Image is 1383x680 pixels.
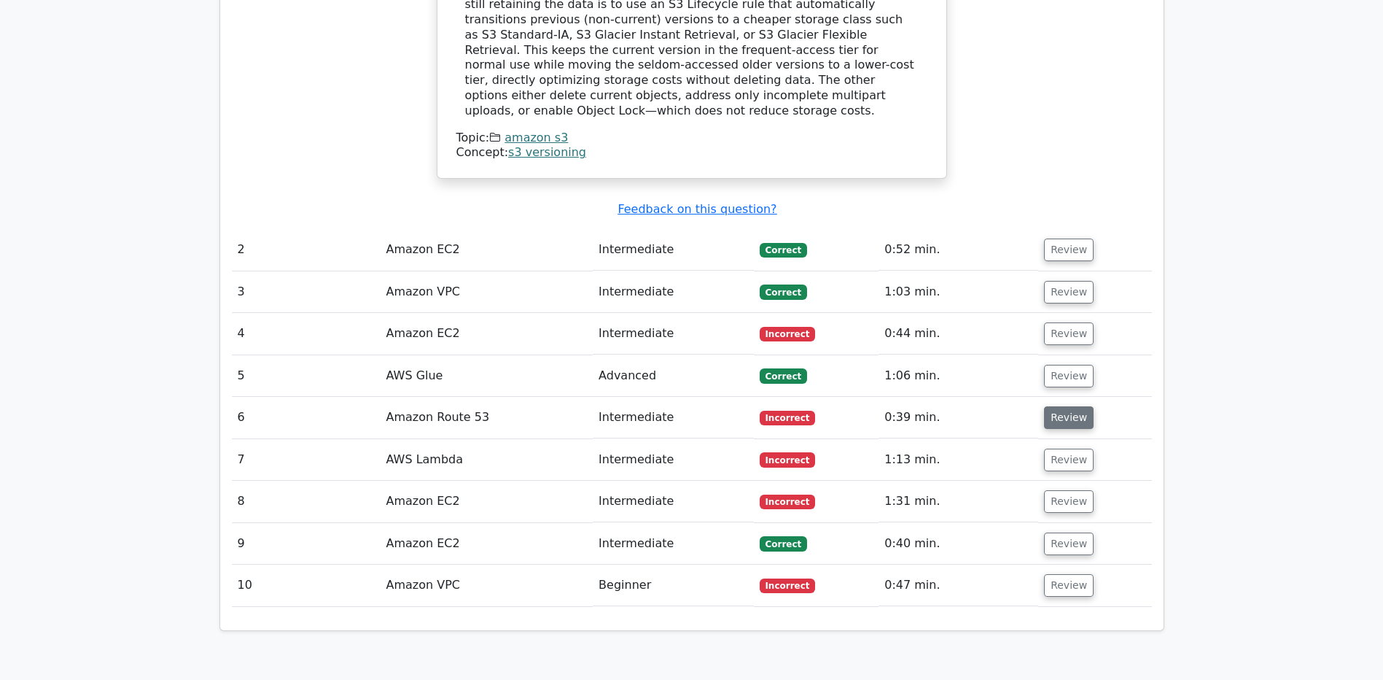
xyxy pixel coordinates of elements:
[593,271,754,313] td: Intermediate
[1044,322,1094,345] button: Review
[618,202,776,216] a: Feedback on this question?
[760,327,816,341] span: Incorrect
[1044,449,1094,471] button: Review
[760,243,807,258] span: Correct
[1044,239,1094,261] button: Review
[232,523,381,565] td: 9
[760,411,816,425] span: Incorrect
[381,355,593,397] td: AWS Glue
[593,439,754,481] td: Intermediate
[879,397,1038,438] td: 0:39 min.
[456,145,927,161] div: Concept:
[381,229,593,271] td: Amazon EC2
[381,565,593,606] td: Amazon VPC
[760,579,816,593] span: Incorrect
[1044,365,1094,387] button: Review
[593,481,754,522] td: Intermediate
[381,481,593,522] td: Amazon EC2
[879,439,1038,481] td: 1:13 min.
[879,313,1038,355] td: 0:44 min.
[593,565,754,606] td: Beginner
[1044,406,1094,429] button: Review
[593,523,754,565] td: Intermediate
[381,439,593,481] td: AWS Lambda
[1044,574,1094,597] button: Review
[504,131,568,144] a: amazon s3
[381,271,593,313] td: Amazon VPC
[232,271,381,313] td: 3
[593,313,754,355] td: Intermediate
[760,536,807,551] span: Correct
[232,313,381,355] td: 4
[1044,533,1094,555] button: Review
[760,452,816,467] span: Incorrect
[593,229,754,271] td: Intermediate
[760,285,807,299] span: Correct
[593,355,754,397] td: Advanced
[1044,281,1094,304] button: Review
[381,523,593,565] td: Amazon EC2
[879,565,1038,606] td: 0:47 min.
[593,397,754,438] td: Intermediate
[456,131,927,146] div: Topic:
[760,495,816,509] span: Incorrect
[232,355,381,397] td: 5
[879,481,1038,522] td: 1:31 min.
[879,523,1038,565] td: 0:40 min.
[879,271,1038,313] td: 1:03 min.
[508,145,586,159] a: s3 versioning
[381,313,593,355] td: Amazon EC2
[232,439,381,481] td: 7
[760,368,807,383] span: Correct
[879,355,1038,397] td: 1:06 min.
[232,397,381,438] td: 6
[381,397,593,438] td: Amazon Route 53
[232,481,381,522] td: 8
[1044,490,1094,513] button: Review
[232,565,381,606] td: 10
[879,229,1038,271] td: 0:52 min.
[232,229,381,271] td: 2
